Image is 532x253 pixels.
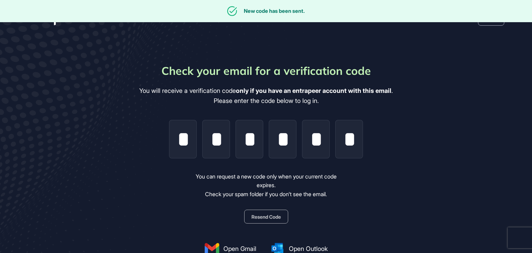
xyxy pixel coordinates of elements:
[161,62,371,79] div: Check your email for a verification code
[236,87,391,94] b: only if you have an entrapeer account with this email
[244,210,288,224] button: Resend Code
[244,8,305,14] div: New code has been sent.
[139,86,393,106] div: You will receive a verification code . Please enter the code below to log in.
[186,172,346,199] div: You can request a new code only when your current code expires. Check your spam folder if you don...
